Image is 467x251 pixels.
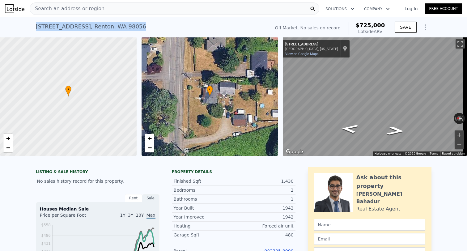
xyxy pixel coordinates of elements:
a: Show location on map [343,45,347,52]
input: Name [314,219,425,231]
path: Go South, Aberdeen Ave NE [379,124,412,137]
div: Finished Sqft [174,178,234,184]
a: Zoom out [3,143,13,152]
div: [PERSON_NAME] Bahadur [356,190,425,205]
div: Bathrooms [174,196,234,202]
tspan: $431 [41,241,51,246]
div: Bedrooms [174,187,234,193]
div: Sale [142,194,159,202]
div: Lotside ARV [356,28,385,35]
div: Street View [283,37,467,156]
a: Zoom in [3,134,13,143]
a: Terms (opens in new tab) [430,152,438,155]
div: Year Improved [174,214,234,220]
span: $725,000 [356,22,385,28]
a: Open this area in Google Maps (opens a new window) [284,148,305,156]
a: Zoom in [145,134,154,143]
tspan: $486 [41,233,51,238]
div: 2 [234,187,294,193]
button: Reset the view [453,115,465,121]
button: Zoom in [455,130,464,140]
img: Lotside [5,4,24,13]
path: Go North, Aberdeen Ave NE [333,122,367,135]
button: Rotate clockwise [462,113,465,124]
div: Property details [172,169,295,174]
span: 10Y [136,213,144,218]
span: Max [146,213,155,219]
div: Price per Square Foot [40,212,98,222]
span: − [6,144,10,151]
div: Heating [174,223,234,229]
tspan: $558 [41,223,51,227]
div: 1942 [234,205,294,211]
div: Houses Median Sale [40,206,155,212]
button: Keyboard shortcuts [375,151,401,156]
div: LISTING & SALE HISTORY [36,169,159,176]
span: + [6,134,10,142]
span: • [207,87,213,92]
input: Email [314,233,425,245]
a: Zoom out [145,143,154,152]
button: Zoom out [455,140,464,149]
span: + [147,134,151,142]
div: Rent [125,194,142,202]
div: [STREET_ADDRESS] , Renton , WA 98056 [36,22,146,31]
div: Forced air unit [234,223,294,229]
span: © 2025 Google [405,152,426,155]
button: Solutions [321,3,359,15]
button: Rotate counterclockwise [454,113,457,124]
div: Map [283,37,467,156]
div: Garage Sqft [174,232,234,238]
a: View on Google Maps [285,52,319,56]
a: Report a problem [442,152,465,155]
div: Ask about this property [356,173,425,190]
div: 1 [234,196,294,202]
div: 1942 [234,214,294,220]
div: • [65,86,71,96]
div: 1,430 [234,178,294,184]
a: Log In [397,6,425,12]
button: Show Options [419,21,431,33]
div: 480 [234,232,294,238]
div: [GEOGRAPHIC_DATA], [US_STATE] [285,47,338,51]
div: Off Market. No sales on record [275,25,340,31]
span: 3Y [128,213,133,218]
span: • [65,87,71,92]
div: Real Estate Agent [356,205,401,213]
a: Free Account [425,3,462,14]
span: − [147,144,151,151]
span: 1Y [120,213,125,218]
div: • [207,86,213,96]
button: Company [359,3,395,15]
div: No sales history record for this property. [36,176,159,187]
button: SAVE [395,22,416,33]
div: [STREET_ADDRESS] [285,42,338,47]
button: Toggle fullscreen view [456,39,465,49]
div: Year Built [174,205,234,211]
span: Search an address or region [30,5,104,12]
img: Google [284,148,305,156]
